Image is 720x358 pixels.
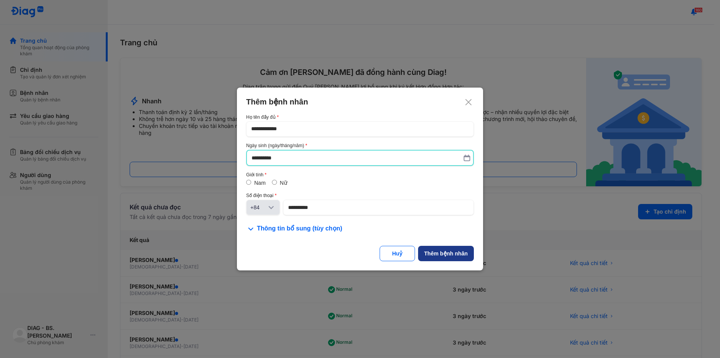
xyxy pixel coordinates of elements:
[280,180,287,186] label: Nữ
[424,250,468,257] div: Thêm bệnh nhân
[250,204,267,211] div: +84
[246,172,474,177] div: Giới tính
[257,224,342,234] span: Thông tin bổ sung (tùy chọn)
[246,114,474,120] div: Họ tên đầy đủ
[246,143,474,148] div: Ngày sinh (ngày/tháng/năm)
[380,246,415,261] button: Huỷ
[254,180,266,186] label: Nam
[246,97,474,107] div: Thêm bệnh nhân
[418,246,474,261] button: Thêm bệnh nhân
[246,193,474,198] div: Số điện thoại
